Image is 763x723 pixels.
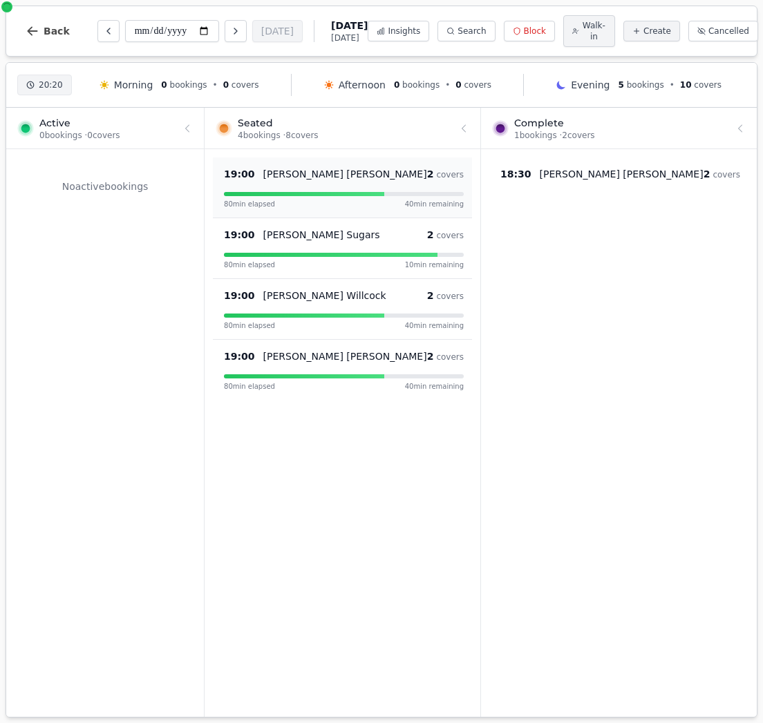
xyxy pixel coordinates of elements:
span: 10 min remaining [405,260,464,270]
span: bookings [627,80,664,90]
span: 10 [680,80,692,90]
span: Back [44,26,70,36]
span: covers [436,291,464,301]
span: 5 [618,80,623,90]
span: 19:00 [224,289,255,302]
p: [PERSON_NAME] Willcock [263,289,386,302]
span: 80 min elapsed [224,260,275,270]
button: Back [15,15,81,48]
span: Insights [388,26,420,37]
span: covers [436,231,464,240]
button: Block [504,21,555,41]
span: Cancelled [708,26,749,37]
span: covers [464,80,491,90]
button: Next day [225,20,247,42]
span: 18:30 [500,167,531,181]
span: 2 [427,351,434,362]
span: 2 [427,168,434,180]
span: 80 min elapsed [224,320,275,331]
span: • [670,79,675,90]
button: [DATE] [252,20,303,42]
span: • [213,79,218,90]
button: Search [437,21,495,41]
p: No active bookings [15,180,196,193]
p: [PERSON_NAME] [PERSON_NAME] [263,349,427,363]
span: 40 min remaining [405,381,464,392]
p: [PERSON_NAME] [PERSON_NAME] [540,167,704,181]
span: 19:00 [224,228,255,242]
span: 0 [223,80,229,90]
span: Walk-in [582,20,606,42]
span: covers [232,80,259,90]
span: 0 [455,80,461,90]
span: 40 min remaining [405,320,464,331]
span: Evening [571,78,610,92]
button: Previous day [97,20,120,42]
span: [DATE] [331,19,368,32]
span: 19:00 [224,167,255,181]
span: covers [694,80,722,90]
span: bookings [402,80,440,90]
span: 2 [704,168,710,180]
span: bookings [170,80,207,90]
button: Insights [368,21,429,41]
span: Block [524,26,546,37]
span: 80 min elapsed [224,199,275,209]
span: 2 [427,229,434,240]
span: • [445,79,450,90]
span: Search [458,26,486,37]
button: Create [623,21,680,41]
p: [PERSON_NAME] Sugars [263,228,380,242]
span: Create [643,26,671,37]
button: Walk-in [563,15,615,47]
span: Morning [114,78,153,92]
span: 19:00 [224,349,255,363]
span: covers [713,170,740,180]
span: 0 [161,80,167,90]
p: [PERSON_NAME] [PERSON_NAME] [263,167,427,181]
span: 80 min elapsed [224,381,275,392]
span: covers [436,170,464,180]
span: covers [436,352,464,362]
span: 0 [394,80,399,90]
span: [DATE] [331,32,368,44]
span: 20:20 [39,79,63,90]
span: 40 min remaining [405,199,464,209]
span: Afternoon [339,78,386,92]
button: Cancelled [688,21,758,41]
span: 2 [427,290,434,301]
